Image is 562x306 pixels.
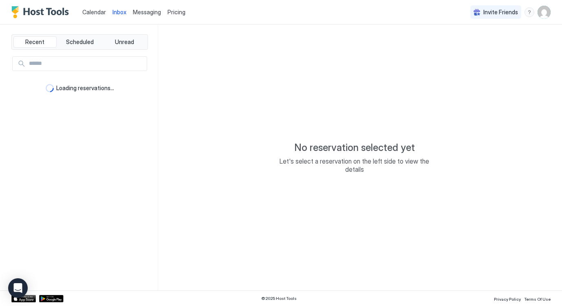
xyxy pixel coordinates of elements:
div: User profile [538,6,551,19]
div: menu [525,7,534,17]
a: Messaging [133,8,161,16]
button: Recent [13,36,57,48]
a: Google Play Store [39,295,64,302]
span: Let's select a reservation on the left side to view the details [273,157,436,173]
span: Calendar [82,9,106,16]
span: Loading reservations... [56,84,114,92]
span: Terms Of Use [524,297,551,302]
button: Unread [103,36,146,48]
div: Open Intercom Messenger [8,278,28,298]
a: Host Tools Logo [11,6,73,18]
div: loading [46,84,54,92]
a: Inbox [112,8,126,16]
button: Scheduled [58,36,101,48]
a: Calendar [82,8,106,16]
a: Terms Of Use [524,294,551,303]
input: Input Field [26,57,147,71]
span: © 2025 Host Tools [261,296,297,301]
a: App Store [11,295,36,302]
span: Scheduled [66,38,94,46]
span: Unread [115,38,134,46]
span: Inbox [112,9,126,16]
span: Pricing [167,9,185,16]
span: Invite Friends [483,9,518,16]
span: No reservation selected yet [294,142,415,154]
span: Recent [25,38,44,46]
span: Privacy Policy [494,297,521,302]
div: tab-group [11,34,148,50]
span: Messaging [133,9,161,16]
a: Privacy Policy [494,294,521,303]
